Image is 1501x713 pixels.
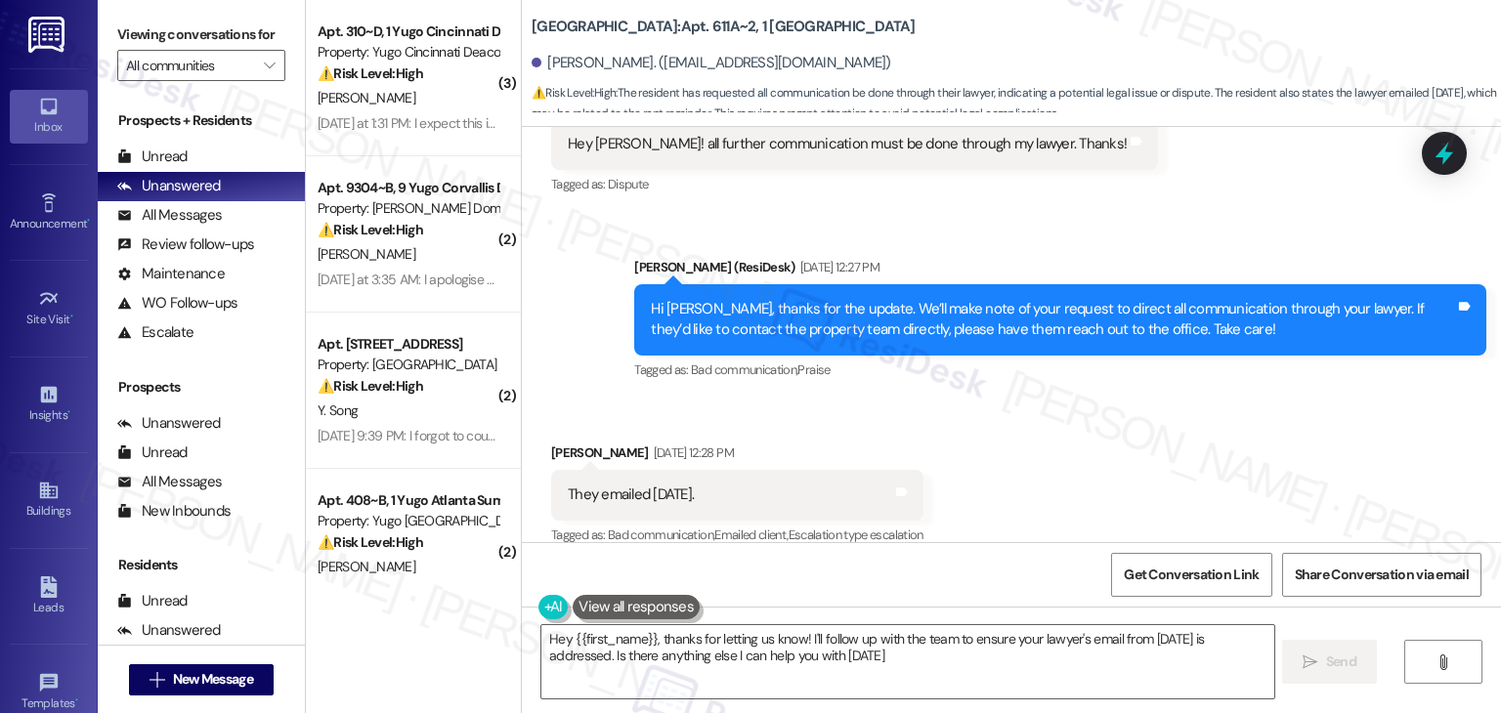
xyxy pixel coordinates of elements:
span: : The resident has requested all communication be done through their lawyer, indicating a potenti... [532,83,1501,125]
span: Get Conversation Link [1124,565,1259,585]
div: Apt. [STREET_ADDRESS] [318,334,498,355]
span: Send [1326,651,1356,672]
span: [PERSON_NAME] [318,89,415,106]
div: Unanswered [117,413,221,434]
span: • [67,405,70,419]
div: Prospects [98,377,305,398]
textarea: Hey {{first_name}}, thanks for letting us know! I'll follow up with the team to ensure your lawye... [541,625,1273,698]
span: • [87,214,90,228]
button: Send [1282,640,1377,684]
div: [DATE] at 3:35 AM: I apologise for not paying rent. I am travelling in rural parts of [GEOGRAPHIC... [318,271,1480,288]
div: Tagged as: [551,521,923,549]
a: Leads [10,570,88,623]
div: Unread [117,442,188,463]
button: Get Conversation Link [1111,553,1271,597]
div: All Messages [117,205,222,226]
div: Unread [117,147,188,167]
div: [DATE] at 1:31 PM: I expect this issue to be resolved promptly before my relet has processed [318,114,834,132]
div: Hey [PERSON_NAME]! all further communication must be done through my lawyer. Thanks! [568,134,1127,154]
div: [DATE] 12:27 PM [795,257,879,277]
div: They emailed [DATE]. [568,484,694,505]
a: Buildings [10,474,88,526]
b: [GEOGRAPHIC_DATA]: Apt. 611A~2, 1 [GEOGRAPHIC_DATA] [532,17,916,37]
span: [PERSON_NAME] [318,245,415,263]
strong: ⚠️ Risk Level: High [318,221,423,238]
div: [PERSON_NAME] [551,442,923,470]
span: Y. Song [318,401,358,419]
input: All communities [126,50,254,81]
div: Unread [117,591,188,611]
i:  [264,58,275,73]
a: Site Visit • [10,282,88,335]
span: [PERSON_NAME] [318,558,415,575]
div: Apt. 9304~B, 9 Yugo Corvallis Domain [318,178,498,198]
span: • [70,310,73,323]
div: Tagged as: [634,356,1486,384]
a: Inbox [10,90,88,143]
button: New Message [129,664,274,695]
div: WO Follow-ups [117,293,237,314]
img: ResiDesk Logo [28,17,68,53]
div: [DATE] 12:28 PM [649,442,734,463]
div: New Inbounds [117,501,231,522]
span: Bad communication , [608,526,714,543]
div: Property: [PERSON_NAME] Domain [318,198,498,219]
div: [PERSON_NAME]. ([EMAIL_ADDRESS][DOMAIN_NAME]) [532,53,891,73]
div: Tagged as: [551,170,1158,198]
a: Insights • [10,378,88,431]
div: [PERSON_NAME] (ResiDesk) [634,257,1486,284]
div: Unanswered [117,176,221,196]
div: Property: Yugo Cincinnati Deacon [318,42,498,63]
strong: ⚠️ Risk Level: High [318,377,423,395]
strong: ⚠️ Risk Level: High [318,64,423,82]
div: Apt. 408~B, 1 Yugo Atlanta Summerhill [318,490,498,511]
span: Escalation type escalation [789,526,923,543]
span: Dispute [608,176,648,192]
div: Apt. 310~D, 1 Yugo Cincinnati Deacon [318,21,498,42]
span: Share Conversation via email [1295,565,1469,585]
i:  [150,672,164,688]
strong: ⚠️ Risk Level: High [318,533,423,551]
div: Property: Yugo [GEOGRAPHIC_DATA] Summerhill [318,511,498,531]
span: Praise [797,361,830,378]
i:  [1303,654,1317,670]
div: Escalate [117,322,193,343]
div: Property: [GEOGRAPHIC_DATA] [318,355,498,375]
button: Share Conversation via email [1282,553,1481,597]
div: Unanswered [117,620,221,641]
div: Hi [PERSON_NAME], thanks for the update. We’ll make note of your request to direct all communicat... [651,299,1455,341]
div: All Messages [117,472,222,492]
div: Review follow-ups [117,234,254,255]
span: New Message [173,669,253,690]
span: • [75,693,78,707]
i:  [1436,654,1450,670]
div: Residents [98,555,305,575]
span: Bad communication , [691,361,797,378]
div: Maintenance [117,264,225,284]
span: Emailed client , [714,526,788,543]
strong: ⚠️ Risk Level: High [532,85,616,101]
div: Prospects + Residents [98,110,305,131]
label: Viewing conversations for [117,20,285,50]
